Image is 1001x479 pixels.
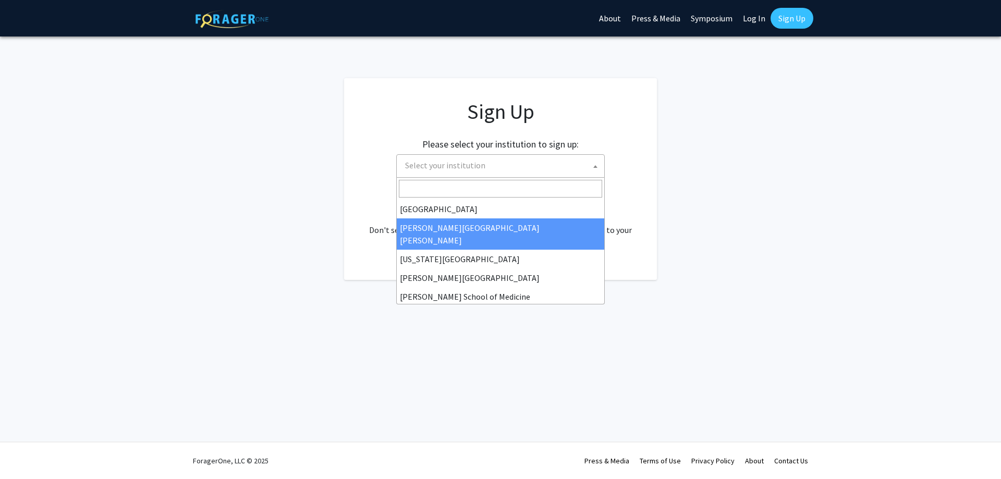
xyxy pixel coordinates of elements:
[745,456,764,465] a: About
[691,456,735,465] a: Privacy Policy
[397,250,604,268] li: [US_STATE][GEOGRAPHIC_DATA]
[8,432,44,471] iframe: Chat
[196,10,268,28] img: ForagerOne Logo
[774,456,808,465] a: Contact Us
[584,456,629,465] a: Press & Media
[397,287,604,306] li: [PERSON_NAME] School of Medicine
[193,443,268,479] div: ForagerOne, LLC © 2025
[365,99,636,124] h1: Sign Up
[399,180,602,198] input: Search
[397,268,604,287] li: [PERSON_NAME][GEOGRAPHIC_DATA]
[640,456,681,465] a: Terms of Use
[771,8,813,29] a: Sign Up
[422,139,579,150] h2: Please select your institution to sign up:
[405,160,485,170] span: Select your institution
[397,200,604,218] li: [GEOGRAPHIC_DATA]
[365,199,636,249] div: Already have an account? . Don't see your institution? about bringing ForagerOne to your institut...
[401,155,604,176] span: Select your institution
[397,218,604,250] li: [PERSON_NAME][GEOGRAPHIC_DATA][PERSON_NAME]
[396,154,605,178] span: Select your institution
